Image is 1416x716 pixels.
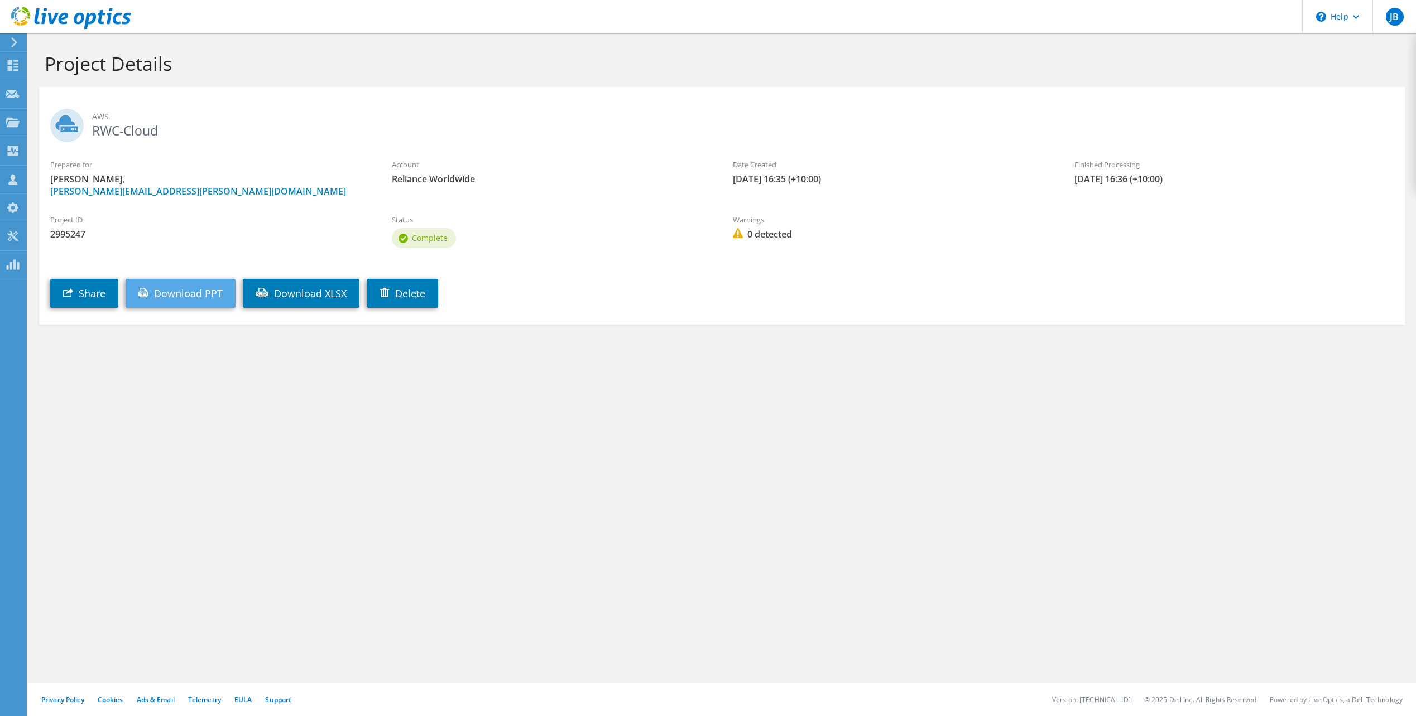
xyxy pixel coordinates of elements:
[392,159,711,170] label: Account
[733,228,1052,240] span: 0 detected
[50,279,118,308] a: Share
[50,228,369,240] span: 2995247
[41,695,84,704] a: Privacy Policy
[126,279,236,308] a: Download PPT
[733,159,1052,170] label: Date Created
[1270,695,1403,704] li: Powered by Live Optics, a Dell Technology
[733,214,1052,225] label: Warnings
[243,279,359,308] a: Download XLSX
[367,279,438,308] a: Delete
[392,173,711,185] span: Reliance Worldwide
[137,695,175,704] a: Ads & Email
[392,214,711,225] label: Status
[1052,695,1131,704] li: Version: [TECHNICAL_ID]
[92,110,1394,123] span: AWS
[50,185,346,197] a: [PERSON_NAME][EMAIL_ADDRESS][PERSON_NAME][DOMAIN_NAME]
[1386,8,1404,26] span: JB
[1316,12,1326,22] svg: \n
[50,109,1394,137] h2: RWC-Cloud
[265,695,291,704] a: Support
[234,695,252,704] a: EULA
[1074,159,1394,170] label: Finished Processing
[1074,173,1394,185] span: [DATE] 16:36 (+10:00)
[98,695,123,704] a: Cookies
[50,173,369,197] span: [PERSON_NAME],
[45,52,1394,75] h1: Project Details
[50,159,369,170] label: Prepared for
[733,173,1052,185] span: [DATE] 16:35 (+10:00)
[188,695,221,704] a: Telemetry
[1144,695,1256,704] li: © 2025 Dell Inc. All Rights Reserved
[50,214,369,225] label: Project ID
[412,233,448,243] span: Complete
